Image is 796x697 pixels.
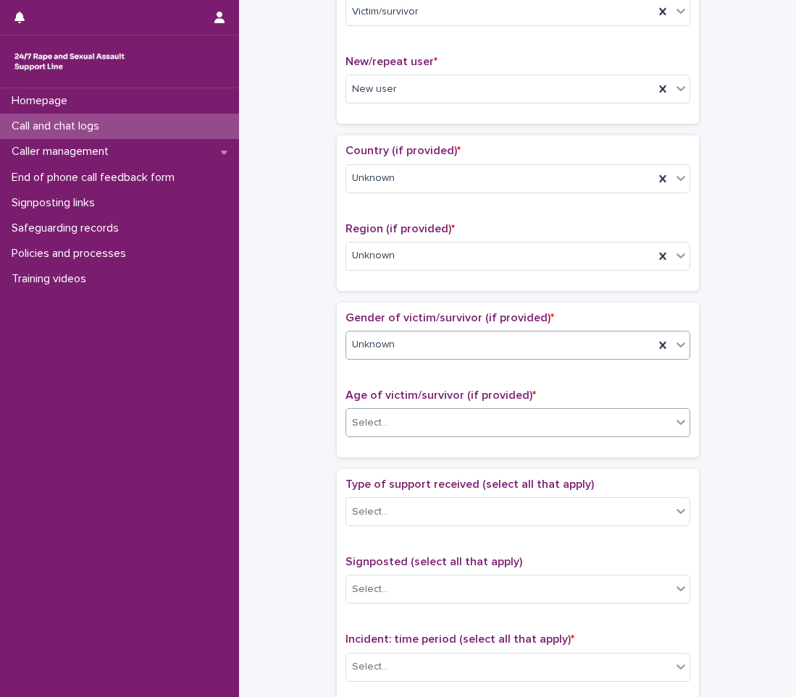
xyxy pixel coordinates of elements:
[12,47,127,76] img: rhQMoQhaT3yELyF149Cw
[345,223,455,235] span: Region (if provided)
[352,82,397,97] span: New user
[345,56,437,67] span: New/repeat user
[345,633,574,645] span: Incident: time period (select all that apply)
[345,478,594,490] span: Type of support received (select all that apply)
[6,196,106,210] p: Signposting links
[345,312,554,324] span: Gender of victim/survivor (if provided)
[352,659,388,675] div: Select...
[6,171,186,185] p: End of phone call feedback form
[352,337,395,352] span: Unknown
[345,556,522,567] span: Signposted (select all that apply)
[345,145,461,156] span: Country (if provided)
[6,119,111,133] p: Call and chat logs
[6,272,98,286] p: Training videos
[352,582,388,597] div: Select...
[352,171,395,186] span: Unknown
[352,4,419,20] span: Victim/survivor
[352,504,388,520] div: Select...
[6,247,138,261] p: Policies and processes
[352,415,388,431] div: Select...
[352,248,395,263] span: Unknown
[6,145,120,159] p: Caller management
[6,94,79,108] p: Homepage
[345,389,536,401] span: Age of victim/survivor (if provided)
[6,221,130,235] p: Safeguarding records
